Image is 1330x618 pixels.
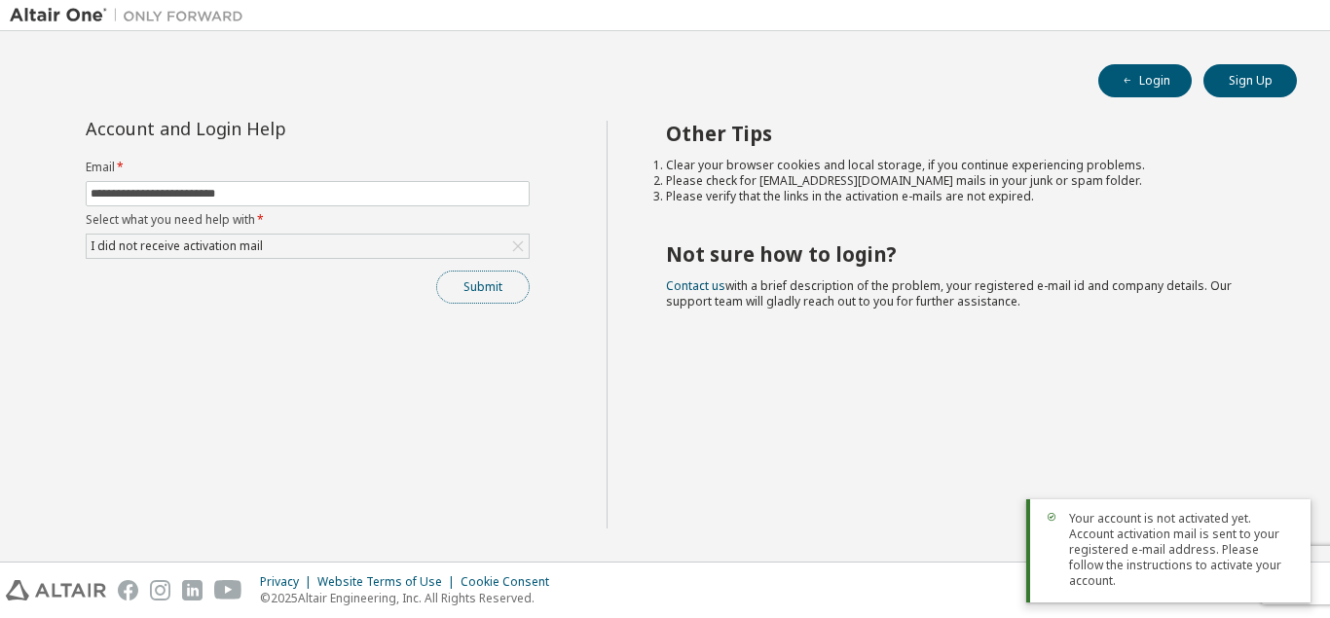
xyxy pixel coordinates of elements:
[10,6,253,25] img: Altair One
[666,241,1263,267] h2: Not sure how to login?
[666,277,725,294] a: Contact us
[436,271,530,304] button: Submit
[88,236,266,257] div: I did not receive activation mail
[260,574,317,590] div: Privacy
[214,580,242,600] img: youtube.svg
[182,580,203,600] img: linkedin.svg
[86,121,441,136] div: Account and Login Help
[260,590,561,606] p: © 2025 Altair Engineering, Inc. All Rights Reserved.
[666,173,1263,189] li: Please check for [EMAIL_ADDRESS][DOMAIN_NAME] mails in your junk or spam folder.
[666,158,1263,173] li: Clear your browser cookies and local storage, if you continue experiencing problems.
[87,235,529,258] div: I did not receive activation mail
[1098,64,1192,97] button: Login
[6,580,106,600] img: altair_logo.svg
[86,160,530,175] label: Email
[666,189,1263,204] li: Please verify that the links in the activation e-mails are not expired.
[461,574,561,590] div: Cookie Consent
[317,574,461,590] div: Website Terms of Use
[666,121,1263,146] h2: Other Tips
[150,580,170,600] img: instagram.svg
[666,277,1232,309] span: with a brief description of the problem, your registered e-mail id and company details. Our suppo...
[118,580,138,600] img: facebook.svg
[1069,511,1295,589] span: Your account is not activated yet. Account activation mail is sent to your registered e-mail addr...
[86,212,530,228] label: Select what you need help with
[1203,64,1297,97] button: Sign Up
